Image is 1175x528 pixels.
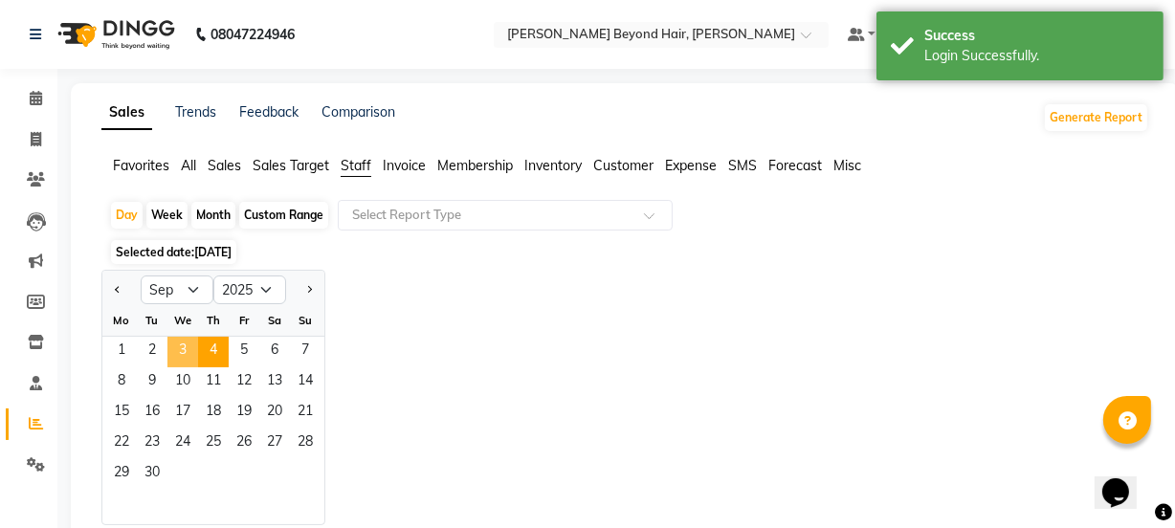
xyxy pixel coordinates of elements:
[437,157,513,174] span: Membership
[259,429,290,459] span: 27
[137,337,167,367] span: 2
[833,157,861,174] span: Misc
[106,459,137,490] div: Monday, September 29, 2025
[229,367,259,398] span: 12
[229,429,259,459] span: 26
[167,398,198,429] span: 17
[198,337,229,367] div: Thursday, September 4, 2025
[290,398,321,429] span: 21
[301,275,317,305] button: Next month
[175,103,216,121] a: Trends
[167,305,198,336] div: We
[213,275,286,304] select: Select year
[167,337,198,367] span: 3
[167,337,198,367] div: Wednesday, September 3, 2025
[259,337,290,367] span: 6
[229,337,259,367] div: Friday, September 5, 2025
[290,337,321,367] span: 7
[106,429,137,459] span: 22
[191,202,235,229] div: Month
[290,305,321,336] div: Su
[110,275,125,305] button: Previous month
[167,429,198,459] div: Wednesday, September 24, 2025
[229,398,259,429] div: Friday, September 19, 2025
[239,202,328,229] div: Custom Range
[137,337,167,367] div: Tuesday, September 2, 2025
[198,367,229,398] span: 11
[290,337,321,367] div: Sunday, September 7, 2025
[290,429,321,459] span: 28
[321,103,395,121] a: Comparison
[111,202,143,229] div: Day
[137,305,167,336] div: Tu
[106,305,137,336] div: Mo
[229,429,259,459] div: Friday, September 26, 2025
[524,157,582,174] span: Inventory
[101,96,152,130] a: Sales
[137,429,167,459] span: 23
[198,398,229,429] span: 18
[137,367,167,398] div: Tuesday, September 9, 2025
[290,398,321,429] div: Sunday, September 21, 2025
[239,103,299,121] a: Feedback
[768,157,822,174] span: Forecast
[253,157,329,174] span: Sales Target
[181,157,196,174] span: All
[106,429,137,459] div: Monday, September 22, 2025
[137,459,167,490] span: 30
[229,337,259,367] span: 5
[137,429,167,459] div: Tuesday, September 23, 2025
[211,8,295,61] b: 08047224946
[290,367,321,398] div: Sunday, September 14, 2025
[137,398,167,429] span: 16
[194,245,232,259] span: [DATE]
[1045,104,1147,131] button: Generate Report
[106,337,137,367] div: Monday, September 1, 2025
[290,429,321,459] div: Sunday, September 28, 2025
[924,46,1149,66] div: Login Successfully.
[229,398,259,429] span: 19
[198,398,229,429] div: Thursday, September 18, 2025
[229,367,259,398] div: Friday, September 12, 2025
[198,429,229,459] span: 25
[106,367,137,398] div: Monday, September 8, 2025
[137,367,167,398] span: 9
[106,337,137,367] span: 1
[208,157,241,174] span: Sales
[137,459,167,490] div: Tuesday, September 30, 2025
[167,398,198,429] div: Wednesday, September 17, 2025
[290,367,321,398] span: 14
[167,367,198,398] div: Wednesday, September 10, 2025
[665,157,717,174] span: Expense
[229,305,259,336] div: Fr
[259,429,290,459] div: Saturday, September 27, 2025
[141,275,213,304] select: Select month
[198,367,229,398] div: Thursday, September 11, 2025
[1095,451,1156,509] iframe: chat widget
[198,429,229,459] div: Thursday, September 25, 2025
[259,337,290,367] div: Saturday, September 6, 2025
[106,398,137,429] div: Monday, September 15, 2025
[106,459,137,490] span: 29
[106,367,137,398] span: 8
[106,398,137,429] span: 15
[259,305,290,336] div: Sa
[111,240,236,264] span: Selected date:
[259,367,290,398] span: 13
[146,202,188,229] div: Week
[49,8,180,61] img: logo
[167,367,198,398] span: 10
[137,398,167,429] div: Tuesday, September 16, 2025
[113,157,169,174] span: Favorites
[198,337,229,367] span: 4
[383,157,426,174] span: Invoice
[924,26,1149,46] div: Success
[198,305,229,336] div: Th
[259,367,290,398] div: Saturday, September 13, 2025
[593,157,654,174] span: Customer
[167,429,198,459] span: 24
[259,398,290,429] div: Saturday, September 20, 2025
[259,398,290,429] span: 20
[728,157,757,174] span: SMS
[341,157,371,174] span: Staff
